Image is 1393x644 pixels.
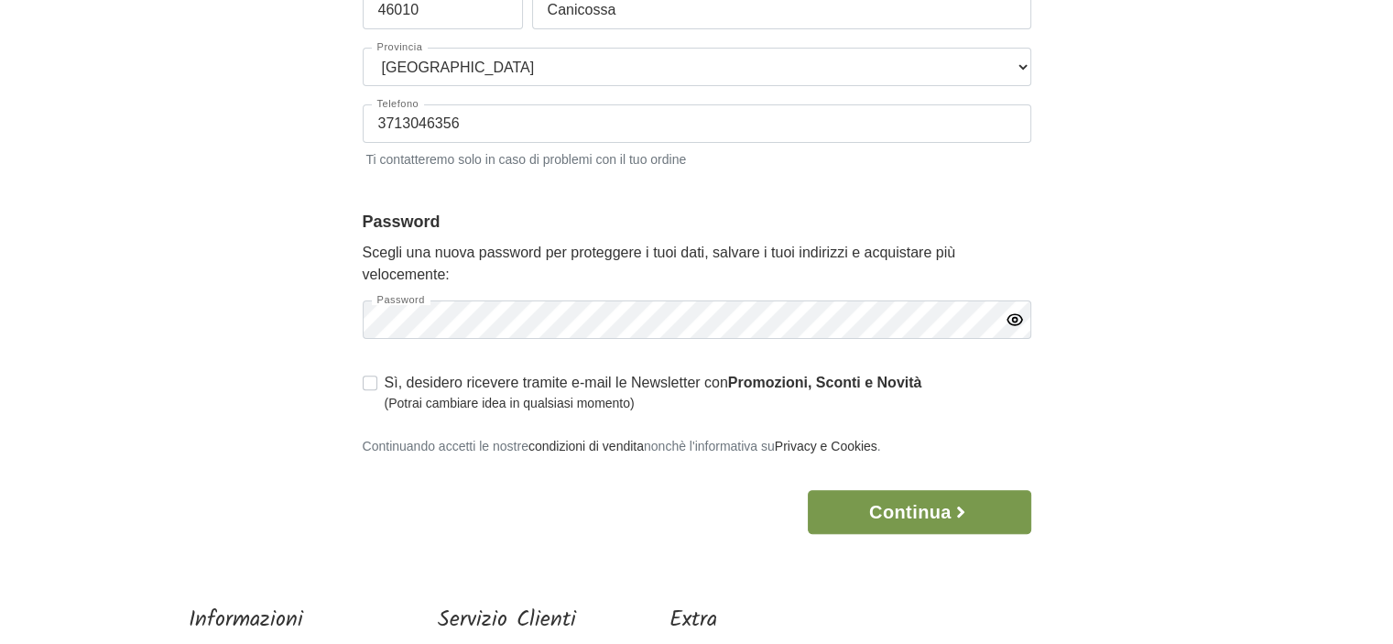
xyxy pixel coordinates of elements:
[728,375,922,390] strong: Promozioni, Sconti e Novità
[363,242,1031,286] p: Scegli una nuova password per proteggere i tuoi dati, salvare i tuoi indirizzi e acquistare più v...
[775,439,877,453] a: Privacy e Cookies
[385,372,922,413] label: Sì, desidero ricevere tramite e-mail le Newsletter con
[372,295,430,305] label: Password
[528,439,644,453] a: condizioni di vendita
[363,439,881,453] small: Continuando accetti le nostre nonchè l'informativa su .
[808,490,1030,534] button: Continua
[363,104,1031,143] input: Telefono
[372,99,425,109] label: Telefono
[363,147,1031,169] small: Ti contatteremo solo in caso di problemi con il tuo ordine
[669,607,790,634] h5: Extra
[385,394,922,413] small: (Potrai cambiare idea in qualsiasi momento)
[438,607,576,634] h5: Servizio Clienti
[372,42,429,52] label: Provincia
[189,607,344,634] h5: Informazioni
[363,210,1031,235] legend: Password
